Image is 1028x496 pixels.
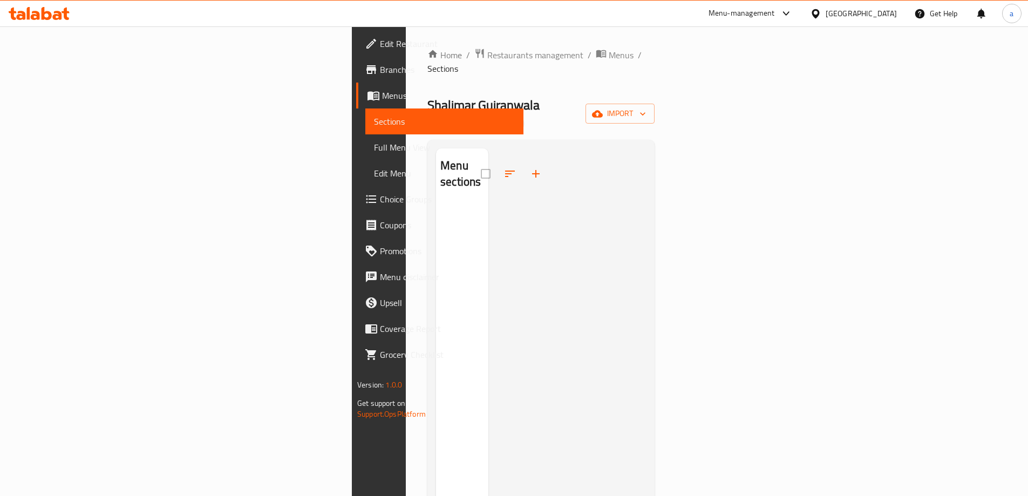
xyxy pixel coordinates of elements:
span: Coverage Report [380,322,515,335]
span: Get support on: [357,396,407,410]
a: Sections [365,108,523,134]
span: Menu disclaimer [380,270,515,283]
a: Menu disclaimer [356,264,523,290]
span: Restaurants management [487,49,583,62]
a: Edit Menu [365,160,523,186]
span: Choice Groups [380,193,515,206]
span: Branches [380,63,515,76]
a: Menus [356,83,523,108]
div: Menu-management [709,7,775,20]
a: Restaurants management [474,48,583,62]
a: Full Menu View [365,134,523,160]
span: 1.0.0 [385,378,402,392]
span: Grocery Checklist [380,348,515,361]
span: Upsell [380,296,515,309]
span: Coupons [380,219,515,232]
a: Branches [356,57,523,83]
a: Support.OpsPlatform [357,407,426,421]
span: Menus [609,49,634,62]
span: Menus [382,89,515,102]
a: Edit Restaurant [356,31,523,57]
nav: Menu sections [436,200,488,208]
a: Choice Groups [356,186,523,212]
span: Edit Menu [374,167,515,180]
a: Coverage Report [356,316,523,342]
a: Menus [596,48,634,62]
a: Upsell [356,290,523,316]
span: import [594,107,646,120]
nav: breadcrumb [427,48,655,75]
li: / [588,49,591,62]
span: Promotions [380,244,515,257]
a: Promotions [356,238,523,264]
button: import [586,104,655,124]
span: Full Menu View [374,141,515,154]
span: Version: [357,378,384,392]
a: Grocery Checklist [356,342,523,368]
li: / [638,49,642,62]
div: [GEOGRAPHIC_DATA] [826,8,897,19]
button: Add section [523,161,549,187]
span: Edit Restaurant [380,37,515,50]
span: a [1010,8,1013,19]
span: Sections [374,115,515,128]
a: Coupons [356,212,523,238]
